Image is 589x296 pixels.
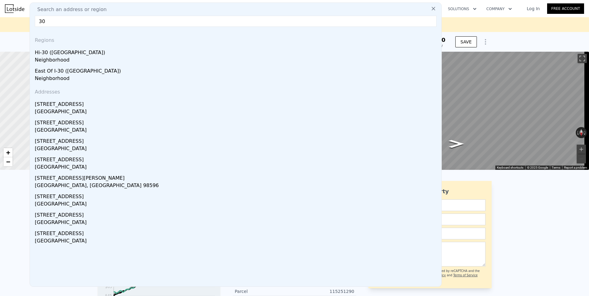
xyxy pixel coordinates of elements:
[453,274,477,277] a: Terms of Service
[35,108,439,117] div: [GEOGRAPHIC_DATA]
[577,154,586,163] button: Zoom out
[6,149,10,156] span: +
[32,6,107,13] span: Search an address or region
[35,172,439,182] div: [STREET_ADDRESS][PERSON_NAME]
[35,98,439,108] div: [STREET_ADDRESS]
[552,166,560,169] a: Terms (opens in new tab)
[105,285,112,289] tspan: $65
[497,166,523,170] button: Keyboard shortcuts
[442,138,470,150] path: Go West, SE 54th St
[579,127,584,138] button: Reset the view
[564,166,587,169] a: Report a problem
[6,158,10,166] span: −
[35,117,439,126] div: [STREET_ADDRESS]
[35,16,437,27] input: Enter an address, city, region, neighborhood or zip code
[443,3,481,14] button: Solutions
[35,75,439,83] div: Neighborhood
[35,182,439,190] div: [GEOGRAPHIC_DATA], [GEOGRAPHIC_DATA] 98596
[3,148,13,157] a: Zoom in
[35,163,439,172] div: [GEOGRAPHIC_DATA]
[547,3,584,14] a: Free Account
[35,126,439,135] div: [GEOGRAPHIC_DATA]
[35,56,439,65] div: Neighborhood
[35,190,439,200] div: [STREET_ADDRESS]
[35,135,439,145] div: [STREET_ADDRESS]
[294,288,354,294] div: 115251290
[235,288,294,294] div: Parcel
[35,46,439,56] div: Hi-30 ([GEOGRAPHIC_DATA])
[35,219,439,227] div: [GEOGRAPHIC_DATA]
[527,166,548,169] span: © 2025 Google
[35,200,439,209] div: [GEOGRAPHIC_DATA]
[519,6,547,12] a: Log In
[455,36,477,47] button: SAVE
[35,209,439,219] div: [STREET_ADDRESS]
[576,127,579,138] button: Rotate counterclockwise
[35,237,439,246] div: [GEOGRAPHIC_DATA]
[35,65,439,75] div: East Of I-30 ([GEOGRAPHIC_DATA])
[35,154,439,163] div: [STREET_ADDRESS]
[414,269,485,282] div: This site is protected by reCAPTCHA and the Google and apply.
[32,83,439,98] div: Addresses
[479,36,492,48] button: Show Options
[577,145,586,154] button: Zoom in
[578,54,587,63] button: Toggle fullscreen view
[35,227,439,237] div: [STREET_ADDRESS]
[32,32,439,46] div: Regions
[35,145,439,154] div: [GEOGRAPHIC_DATA]
[5,4,24,13] img: Lotside
[481,3,517,14] button: Company
[584,127,587,138] button: Rotate clockwise
[3,157,13,166] a: Zoom out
